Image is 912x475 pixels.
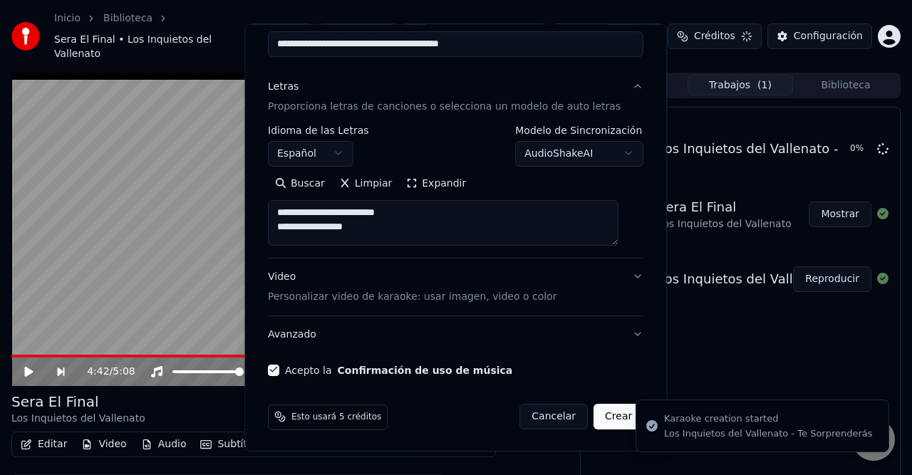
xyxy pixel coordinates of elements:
[268,289,556,303] p: Personalizar video de karaoke: usar imagen, video o color
[268,99,621,113] p: Proporciona letras de canciones o selecciona un modelo de auto letras
[332,172,399,194] button: Limpiar
[268,315,643,353] button: Avanzado
[291,411,381,422] span: Esto usará 5 créditos
[338,365,513,375] button: Acepto la
[268,269,556,303] div: Video
[516,125,644,135] label: Modelo de Sincronización
[520,404,589,429] button: Cancelar
[268,15,643,25] label: Título
[268,258,643,315] button: VideoPersonalizar video de karaoke: usar imagen, video o color
[268,79,299,93] div: Letras
[268,125,369,135] label: Idioma de las Letras
[268,125,643,257] div: LetrasProporciona letras de canciones o selecciona un modelo de auto letras
[400,172,474,194] button: Expandir
[594,404,643,429] button: Crear
[268,172,332,194] button: Buscar
[268,68,643,125] button: LetrasProporciona letras de canciones o selecciona un modelo de auto letras
[285,365,512,375] label: Acepto la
